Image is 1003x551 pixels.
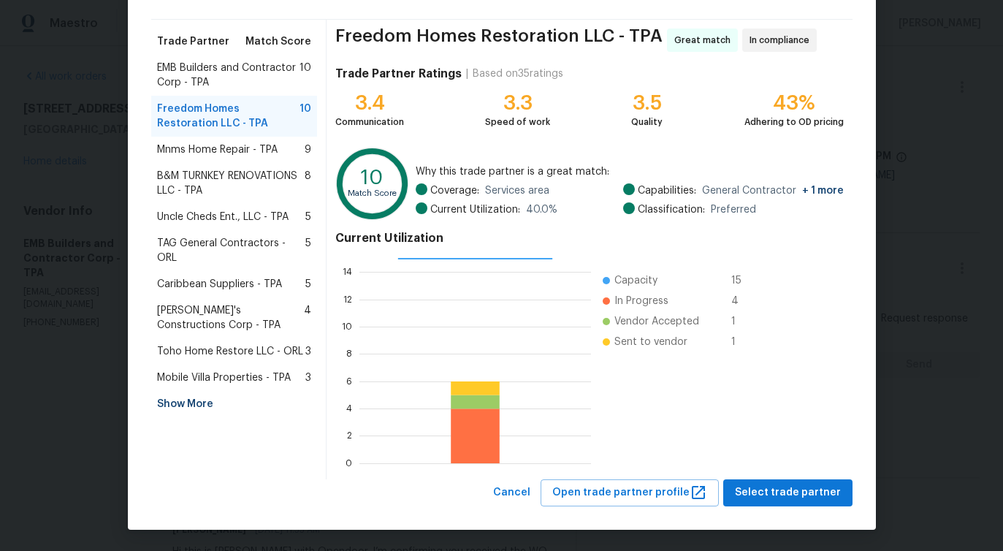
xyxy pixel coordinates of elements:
span: Great match [674,33,736,47]
span: In Progress [614,294,668,308]
span: 10 [300,61,311,90]
text: 6 [346,377,352,386]
button: Cancel [487,479,536,506]
span: Vendor Accepted [614,314,699,329]
text: 10 [362,167,384,188]
div: Adhering to OD pricing [744,115,844,129]
span: 3 [305,344,311,359]
text: 4 [346,404,352,413]
div: Based on 35 ratings [473,66,563,81]
text: 12 [343,295,352,304]
span: Cancel [493,484,530,502]
span: Sent to vendor [614,335,687,349]
span: 8 [305,169,311,198]
div: 3.4 [335,96,404,110]
span: Select trade partner [735,484,841,502]
span: Classification: [638,202,705,217]
button: Select trade partner [723,479,853,506]
text: 14 [343,267,352,276]
div: Show More [151,391,318,417]
span: Mnms Home Repair - TPA [157,142,278,157]
span: 5 [305,277,311,292]
span: Match Score [245,34,311,49]
span: [PERSON_NAME]'s Constructions Corp - TPA [157,303,305,332]
span: Coverage: [430,183,479,198]
span: Freedom Homes Restoration LLC - TPA [335,28,663,52]
span: 1 [731,335,755,349]
span: Capabilities: [638,183,696,198]
h4: Trade Partner Ratings [335,66,462,81]
span: 5 [305,236,311,265]
span: Services area [485,183,549,198]
span: Mobile Villa Properties - TPA [157,370,291,385]
span: 4 [304,303,311,332]
text: 8 [346,349,352,358]
span: Caribbean Suppliers - TPA [157,277,282,292]
span: Trade Partner [157,34,229,49]
div: Communication [335,115,404,129]
span: 10 [300,102,311,131]
text: Match Score [348,189,397,197]
div: 3.3 [485,96,550,110]
div: | [462,66,473,81]
span: 40.0 % [526,202,557,217]
span: 15 [731,273,755,288]
span: 3 [305,370,311,385]
text: 0 [346,459,352,468]
span: Preferred [711,202,756,217]
span: Open trade partner profile [552,484,707,502]
span: 9 [305,142,311,157]
span: 5 [305,210,311,224]
text: 2 [347,431,352,440]
button: Open trade partner profile [541,479,719,506]
text: 10 [342,322,352,331]
div: Quality [631,115,663,129]
span: 1 [731,314,755,329]
span: General Contractor [702,183,844,198]
span: Freedom Homes Restoration LLC - TPA [157,102,300,131]
span: TAG General Contractors - ORL [157,236,306,265]
div: 43% [744,96,844,110]
span: EMB Builders and Contractor Corp - TPA [157,61,300,90]
div: Speed of work [485,115,550,129]
span: 4 [731,294,755,308]
h4: Current Utilization [335,231,843,246]
span: Toho Home Restore LLC - ORL [157,344,303,359]
span: Uncle Cheds Ent., LLC - TPA [157,210,289,224]
div: 3.5 [631,96,663,110]
span: In compliance [750,33,815,47]
span: + 1 more [802,186,844,196]
span: Why this trade partner is a great match: [416,164,844,179]
span: B&M TURNKEY RENOVATIONS LLC - TPA [157,169,305,198]
span: Current Utilization: [430,202,520,217]
span: Capacity [614,273,657,288]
